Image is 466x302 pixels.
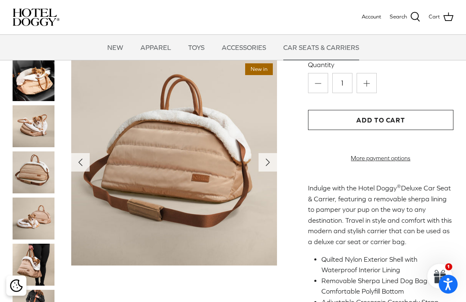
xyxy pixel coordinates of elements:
span: Indulge with the Hotel Doggy Deluxe Car Seat & Carrier, featuring a removable sherpa lining to pa... [308,184,452,245]
a: TOYS [181,35,212,60]
a: CAR SEATS & CARRIERS [276,35,367,60]
div: Cookie policy [6,276,26,296]
button: Add to Cart [308,110,453,130]
span: Cart [429,13,440,21]
sup: ® [397,183,401,189]
button: Next [259,153,277,172]
span: Account [362,13,381,20]
a: ACCESSORIES [214,35,274,60]
a: Cart [429,12,453,23]
span: New in [245,63,273,75]
input: Quantity [332,73,352,93]
a: Search [390,12,420,23]
img: Cookie policy [10,279,23,292]
a: APPAREL [133,35,179,60]
span: Search [390,13,407,21]
label: Quantity [308,60,453,69]
li: Removable Sherpa Lined Dog Bag with Comfortable Polyfill Bottom [321,276,447,297]
a: More payment options [308,155,453,162]
button: Previous [71,153,90,172]
li: Quilted Nylon Exterior Shell with Waterproof Interior Lining [321,254,447,276]
a: NEW [100,35,131,60]
a: Account [362,13,381,21]
button: Cookie policy [9,279,23,293]
img: hoteldoggycom [13,8,60,26]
